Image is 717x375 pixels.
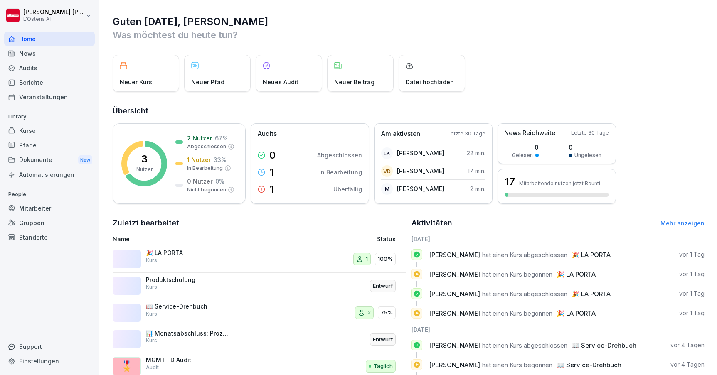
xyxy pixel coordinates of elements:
[679,309,705,317] p: vor 1 Tag
[263,78,298,86] p: Neues Audit
[374,362,393,370] p: Täglich
[572,290,611,298] span: 🎉 LA PORTA
[191,78,224,86] p: Neuer Pfad
[141,154,148,164] p: 3
[373,282,393,290] p: Entwurf
[557,309,596,317] span: 🎉 LA PORTA
[269,167,274,177] p: 1
[215,177,224,186] p: 0 %
[381,165,393,177] div: VD
[4,167,95,182] div: Automatisierungen
[187,155,211,164] p: 1 Nutzer
[4,32,95,46] a: Home
[378,255,393,263] p: 100%
[4,90,95,104] a: Veranstaltungen
[78,155,92,165] div: New
[670,341,705,349] p: vor 4 Tagen
[429,270,480,278] span: [PERSON_NAME]
[397,184,444,193] p: [PERSON_NAME]
[146,276,229,284] p: Produktschulung
[113,326,406,353] a: 📊 Monatsabschluss: Prozesse und AnalysenKursEntwurf
[557,361,621,369] span: 📖 Service-Drehbuch
[4,354,95,368] a: Einstellungen
[381,147,393,159] div: LK
[136,166,153,173] p: Nutzer
[482,309,552,317] span: hat einen Kurs begonnen
[187,177,213,186] p: 0 Nutzer
[146,303,229,310] p: 📖 Service-Drehbuch
[146,249,229,257] p: 🎉 LA PORTA
[470,184,485,193] p: 2 min.
[187,143,226,150] p: Abgeschlossen
[429,361,480,369] span: [PERSON_NAME]
[411,325,705,334] h6: [DATE]
[397,167,444,175] p: [PERSON_NAME]
[467,149,485,157] p: 22 min.
[121,359,133,374] p: 🎖️
[381,129,420,139] p: Am aktivsten
[411,217,452,229] h2: Aktivitäten
[23,9,84,16] p: [PERSON_NAME] [PERSON_NAME]
[366,255,368,263] p: 1
[187,186,226,194] p: Nicht begonnen
[215,134,228,142] p: 67 %
[429,341,480,349] span: [PERSON_NAME]
[120,78,152,86] p: Neuer Kurs
[146,330,229,337] p: 📊 Monatsabschluss: Prozesse und Analysen
[377,235,396,243] p: Status
[448,130,485,137] p: Letzte 30 Tage
[512,152,533,159] p: Gelesen
[411,235,705,243] h6: [DATE]
[505,175,515,189] h3: 17
[397,149,444,157] p: [PERSON_NAME]
[679,270,705,278] p: vor 1 Tag
[113,299,406,326] a: 📖 Service-DrehbuchKurs275%
[367,309,371,317] p: 2
[146,257,157,264] p: Kurs
[113,105,705,117] h2: Übersicht
[4,61,95,75] a: Audits
[4,138,95,152] a: Pfade
[429,251,480,259] span: [PERSON_NAME]
[381,183,393,195] div: M
[113,273,406,300] a: ProduktschulungKursEntwurf
[113,246,406,273] a: 🎉 LA PORTAKurs1100%
[512,143,539,152] p: 0
[258,129,277,139] p: Audits
[679,250,705,259] p: vor 1 Tag
[482,361,552,369] span: hat einen Kurs begonnen
[4,188,95,201] p: People
[4,339,95,354] div: Support
[429,309,480,317] span: [PERSON_NAME]
[4,201,95,216] a: Mitarbeiter
[4,152,95,168] a: DokumenteNew
[670,360,705,369] p: vor 4 Tagen
[334,78,375,86] p: Neuer Beitrag
[319,168,362,176] p: In Bearbeitung
[660,220,705,227] a: Mehr anzeigen
[146,283,157,291] p: Kurs
[519,180,600,186] p: Mitarbeitende nutzen jetzt Bounti
[269,150,276,160] p: 0
[4,230,95,245] div: Standorte
[146,337,157,344] p: Kurs
[113,28,705,42] p: Was möchtest du heute tun?
[4,123,95,138] a: Kurse
[23,16,84,22] p: L'Osteria AT
[4,75,95,90] a: Berichte
[4,216,95,230] a: Gruppen
[572,341,636,349] span: 📖 Service-Drehbuch
[429,290,480,298] span: [PERSON_NAME]
[4,46,95,61] a: News
[146,310,157,318] p: Kurs
[679,289,705,298] p: vor 1 Tag
[557,270,596,278] span: 🎉 LA PORTA
[381,309,393,317] p: 75%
